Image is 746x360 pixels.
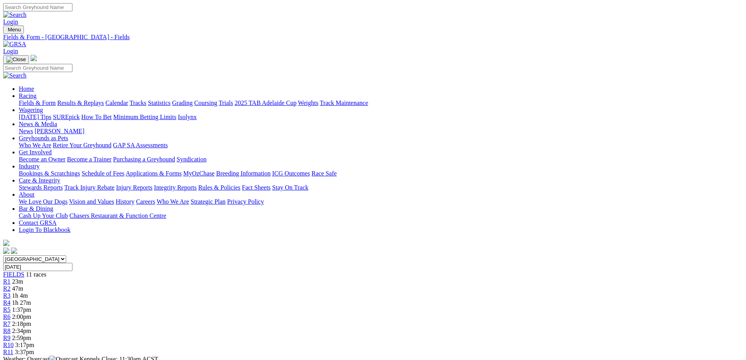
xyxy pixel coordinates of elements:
span: 2:18pm [12,320,31,327]
div: Get Involved [19,156,743,163]
a: Rules & Policies [198,184,240,191]
input: Search [3,3,72,11]
a: Contact GRSA [19,219,56,226]
a: ICG Outcomes [272,170,310,177]
a: MyOzChase [183,170,215,177]
a: Schedule of Fees [81,170,124,177]
a: Purchasing a Greyhound [113,156,175,163]
a: Bar & Dining [19,205,53,212]
a: Coursing [194,99,217,106]
a: R10 [3,342,14,348]
span: 2:00pm [12,313,31,320]
span: 1h 4m [12,292,28,299]
a: News & Media [19,121,57,127]
span: 47m [12,285,23,292]
a: Bookings & Scratchings [19,170,80,177]
a: Syndication [177,156,206,163]
a: Results & Replays [57,99,104,106]
a: Cash Up Your Club [19,212,68,219]
img: GRSA [3,41,26,48]
a: Who We Are [157,198,189,205]
a: Strategic Plan [191,198,226,205]
span: 3:17pm [15,342,34,348]
a: Fields & Form [19,99,56,106]
a: Login To Blackbook [19,226,70,233]
a: Become a Trainer [67,156,112,163]
a: [DATE] Tips [19,114,51,120]
span: R3 [3,292,11,299]
a: Chasers Restaurant & Function Centre [69,212,166,219]
a: Wagering [19,107,43,113]
a: History [116,198,134,205]
img: logo-grsa-white.png [31,55,37,61]
a: Statistics [148,99,171,106]
a: R1 [3,278,11,285]
a: R9 [3,335,11,341]
a: Injury Reports [116,184,152,191]
img: Close [6,56,26,63]
div: Wagering [19,114,743,121]
div: About [19,198,743,205]
a: We Love Our Dogs [19,198,67,205]
a: Retire Your Greyhound [53,142,112,148]
div: Bar & Dining [19,212,743,219]
a: Privacy Policy [227,198,264,205]
a: SUREpick [53,114,79,120]
a: R11 [3,349,13,355]
a: How To Bet [81,114,112,120]
a: Weights [298,99,318,106]
a: About [19,191,34,198]
a: Race Safe [311,170,336,177]
a: Track Injury Rebate [64,184,114,191]
a: Industry [19,163,40,170]
span: 3:37pm [15,349,34,355]
a: R8 [3,327,11,334]
a: R4 [3,299,11,306]
a: Who We Are [19,142,51,148]
img: facebook.svg [3,248,9,254]
input: Select date [3,263,72,271]
div: Racing [19,99,743,107]
a: Stay On Track [272,184,308,191]
a: Vision and Values [69,198,114,205]
a: Tracks [130,99,146,106]
a: 2025 TAB Adelaide Cup [235,99,296,106]
img: logo-grsa-white.png [3,240,9,246]
a: Greyhounds as Pets [19,135,68,141]
a: Integrity Reports [154,184,197,191]
a: Track Maintenance [320,99,368,106]
a: Become an Owner [19,156,65,163]
a: Trials [219,99,233,106]
div: News & Media [19,128,743,135]
a: R5 [3,306,11,313]
span: 1:37pm [12,306,31,313]
a: Get Involved [19,149,52,156]
a: Racing [19,92,36,99]
img: Search [3,11,27,18]
a: Fields & Form - [GEOGRAPHIC_DATA] - Fields [3,34,743,41]
a: News [19,128,33,134]
a: Calendar [105,99,128,106]
span: 2:59pm [12,335,31,341]
span: 2:34pm [12,327,31,334]
div: Industry [19,170,743,177]
span: 11 races [26,271,46,278]
a: Login [3,18,18,25]
a: R2 [3,285,11,292]
a: GAP SA Assessments [113,142,168,148]
button: Toggle navigation [3,55,29,64]
a: R7 [3,320,11,327]
span: FIELDS [3,271,24,278]
div: Greyhounds as Pets [19,142,743,149]
a: R6 [3,313,11,320]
